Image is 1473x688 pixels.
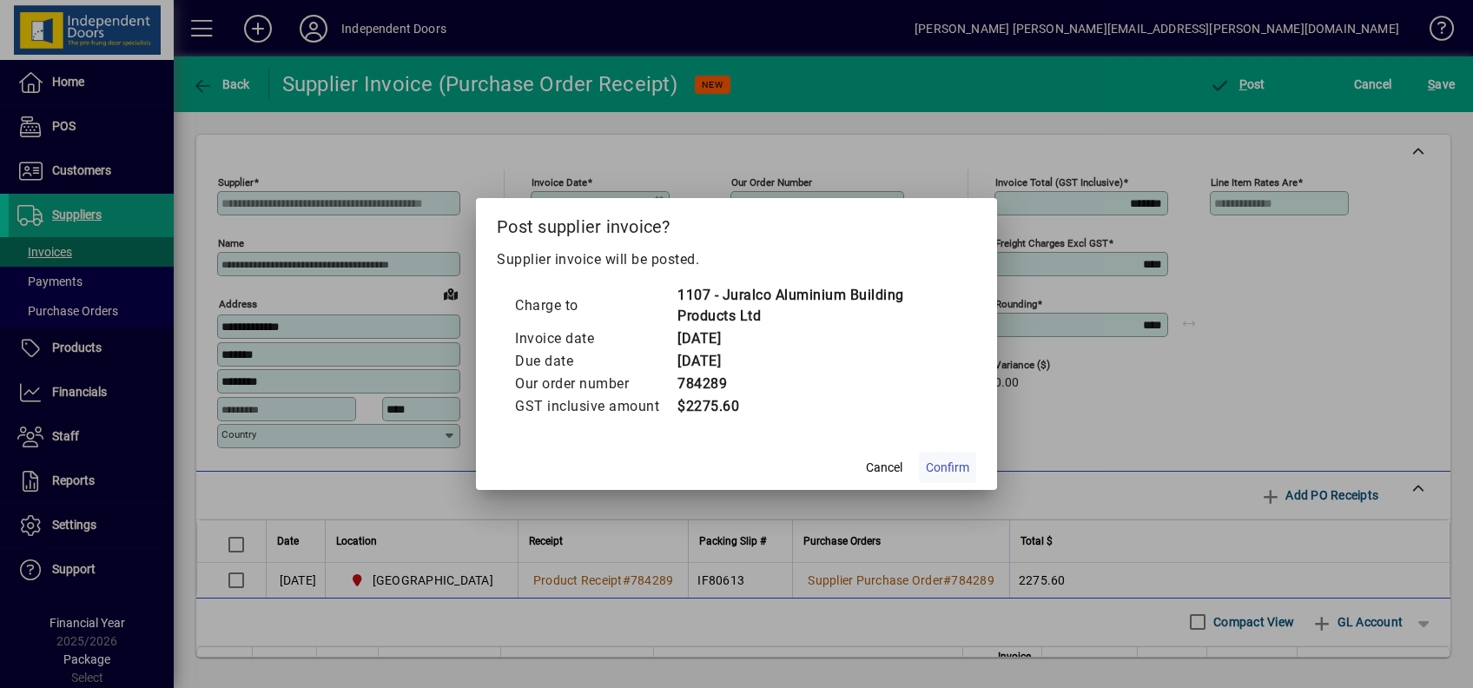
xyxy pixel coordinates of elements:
td: 784289 [677,373,959,395]
td: [DATE] [677,350,959,373]
td: Due date [514,350,677,373]
td: 1107 - Juralco Aluminium Building Products Ltd [677,284,959,327]
span: Cancel [866,459,902,477]
td: $2275.60 [677,395,959,418]
td: Charge to [514,284,677,327]
p: Supplier invoice will be posted. [497,249,976,270]
h2: Post supplier invoice? [476,198,997,248]
button: Confirm [919,452,976,483]
td: Our order number [514,373,677,395]
td: GST inclusive amount [514,395,677,418]
td: [DATE] [677,327,959,350]
button: Cancel [856,452,912,483]
span: Confirm [926,459,969,477]
td: Invoice date [514,327,677,350]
